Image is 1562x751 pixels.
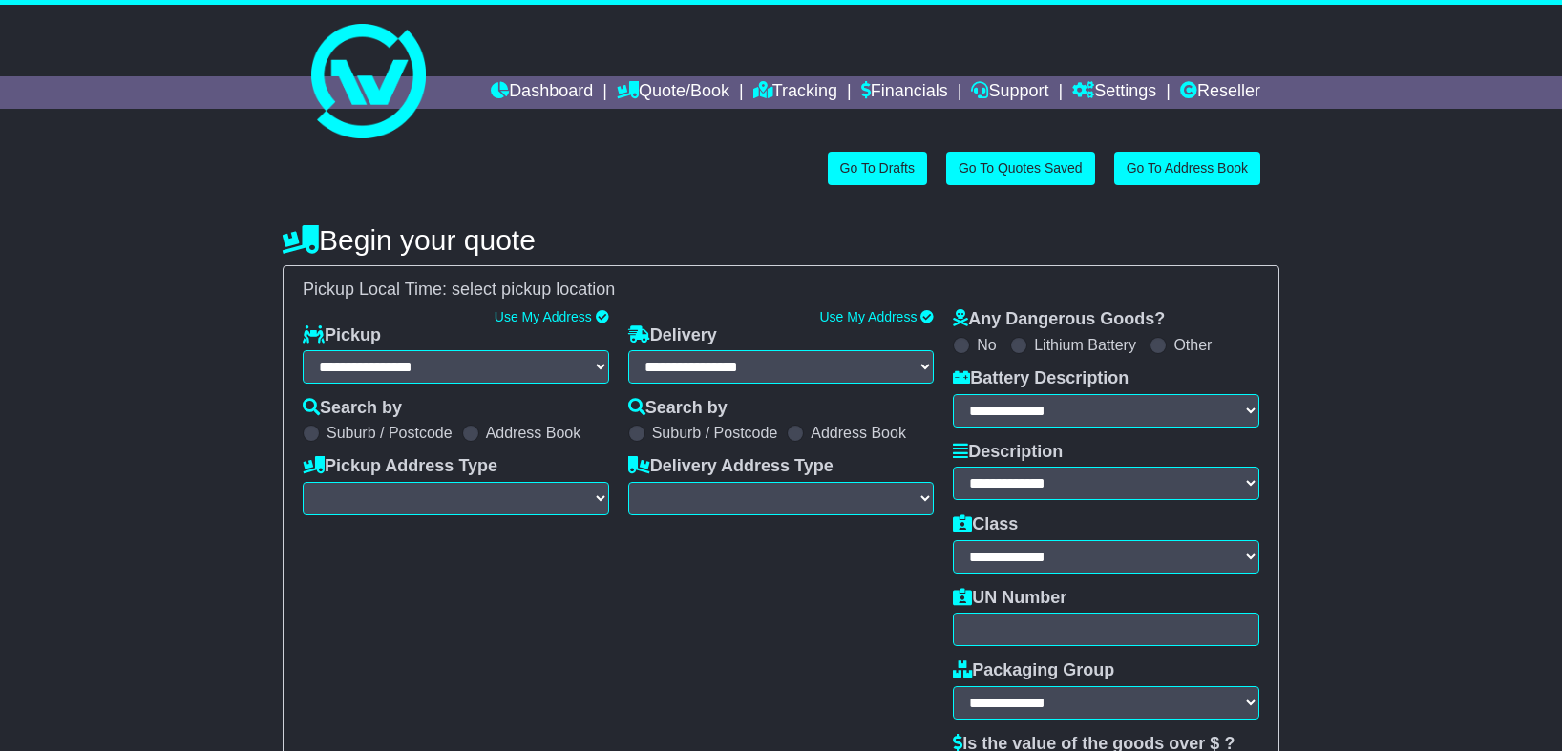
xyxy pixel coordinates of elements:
label: Other [1173,336,1212,354]
a: Reseller [1180,76,1260,109]
label: Pickup Address Type [303,456,497,477]
label: Address Book [486,424,581,442]
label: Any Dangerous Goods? [953,309,1165,330]
span: select pickup location [452,280,615,299]
label: Battery Description [953,368,1129,389]
label: No [977,336,996,354]
label: Lithium Battery [1034,336,1136,354]
label: UN Number [953,588,1066,609]
a: Settings [1072,76,1156,109]
a: Dashboard [491,76,593,109]
a: Go To Quotes Saved [946,152,1095,185]
label: Class [953,514,1018,535]
label: Search by [628,398,728,419]
label: Pickup [303,325,381,346]
a: Go To Address Book [1114,152,1260,185]
label: Search by [303,398,402,419]
label: Description [953,442,1063,463]
a: Use My Address [819,309,917,324]
a: Quote/Book [617,76,729,109]
label: Packaging Group [953,660,1114,681]
a: Use My Address [495,309,592,324]
a: Support [971,76,1048,109]
label: Suburb / Postcode [327,424,453,442]
div: Pickup Local Time: [293,280,1269,301]
h4: Begin your quote [283,224,1279,256]
a: Financials [861,76,948,109]
label: Suburb / Postcode [652,424,778,442]
label: Delivery [628,325,717,346]
label: Address Book [811,424,906,442]
a: Tracking [753,76,837,109]
label: Delivery Address Type [628,456,834,477]
a: Go To Drafts [828,152,927,185]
